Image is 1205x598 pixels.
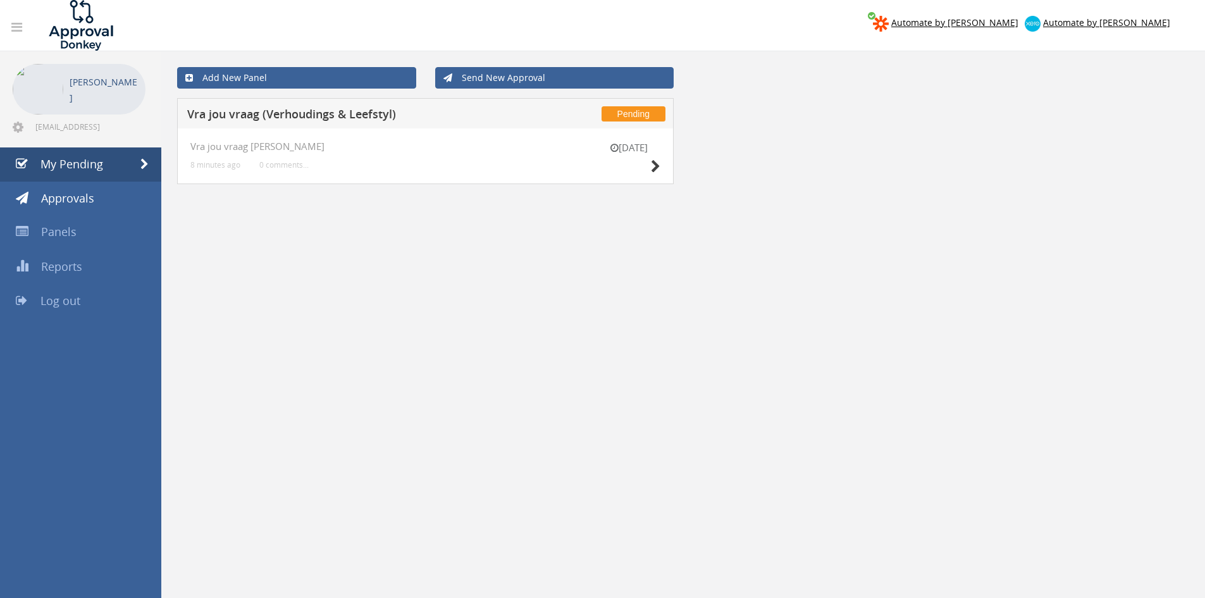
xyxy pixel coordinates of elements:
[259,160,309,170] small: 0 comments...
[873,16,889,32] img: zapier-logomark.png
[190,160,240,170] small: 8 minutes ago
[40,156,103,171] span: My Pending
[597,141,660,154] small: [DATE]
[40,293,80,308] span: Log out
[1043,16,1170,28] span: Automate by [PERSON_NAME]
[1025,16,1041,32] img: xero-logo.png
[190,141,660,152] h4: Vra jou vraag [PERSON_NAME]
[70,74,139,106] p: [PERSON_NAME]
[41,190,94,206] span: Approvals
[891,16,1018,28] span: Automate by [PERSON_NAME]
[41,259,82,274] span: Reports
[35,121,143,132] span: [EMAIL_ADDRESS][DOMAIN_NAME]
[177,67,416,89] a: Add New Panel
[187,108,521,124] h5: Vra jou vraag (Verhoudings & Leefstyl)
[602,106,665,121] span: Pending
[41,224,77,239] span: Panels
[435,67,674,89] a: Send New Approval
